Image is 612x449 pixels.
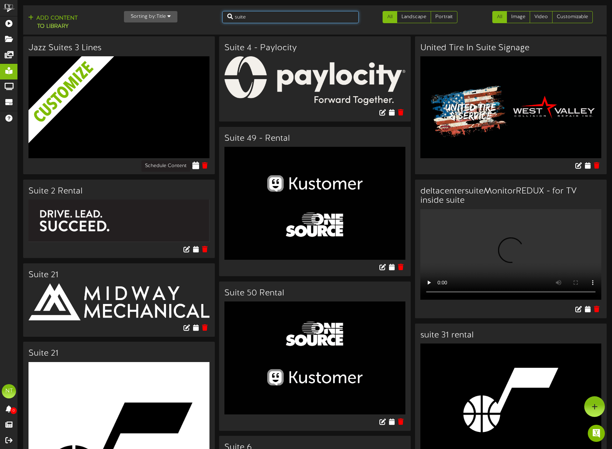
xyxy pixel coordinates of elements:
[507,11,530,23] a: Image
[420,56,601,158] img: 31326c8e-9824-4281-b064-c24790ac85fb.png
[224,289,405,298] h3: Suite 50 Rental
[431,11,457,23] a: Portrait
[397,11,431,23] a: Landscape
[26,14,80,31] button: Add Contentto Library
[588,425,605,442] div: Open Intercom Messenger
[420,43,601,53] h3: United Tire In Suite Signage
[420,331,601,340] h3: suite 31 rental
[124,11,177,22] button: Sorting by:Title
[28,349,209,358] h3: Suite 21
[28,283,209,320] img: 1c4ada80-028c-4b5c-a1a3-62ee02879928midwaymechanical-white.png
[224,134,405,143] h3: Suite 49 - Rental
[10,407,17,414] span: 0
[492,11,507,23] a: All
[420,187,601,206] h3: deltacentersuiteMonitorREDUX - for TV inside suite
[552,11,593,23] a: Customizable
[2,384,16,398] div: NT
[222,11,359,23] input: Search Content
[224,56,405,105] img: c763230a-dd1d-4f78-b5d6-bddf568180df.png
[224,301,405,414] img: 2076ecb6-d9e8-4c35-81de-d75ce68d0a87.png
[28,56,220,184] img: customize_overlay-33eb2c126fd3cb1579feece5bc878b72.png
[420,209,601,300] video: Your browser does not support HTML5 video.
[383,11,397,23] a: All
[530,11,553,23] a: Video
[224,147,405,260] img: 76145cda-ac3b-4143-b815-4b04bbbd6609.png
[28,200,209,242] img: f40249f1-df2d-40ae-a0ca-828bde7593cf.png
[28,187,209,196] h3: Suite 2 Rental
[224,43,405,53] h3: Suite 4 - Paylocity
[28,43,209,53] h3: Jazz Suites 3 Lines
[28,270,209,280] h3: Suite 21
